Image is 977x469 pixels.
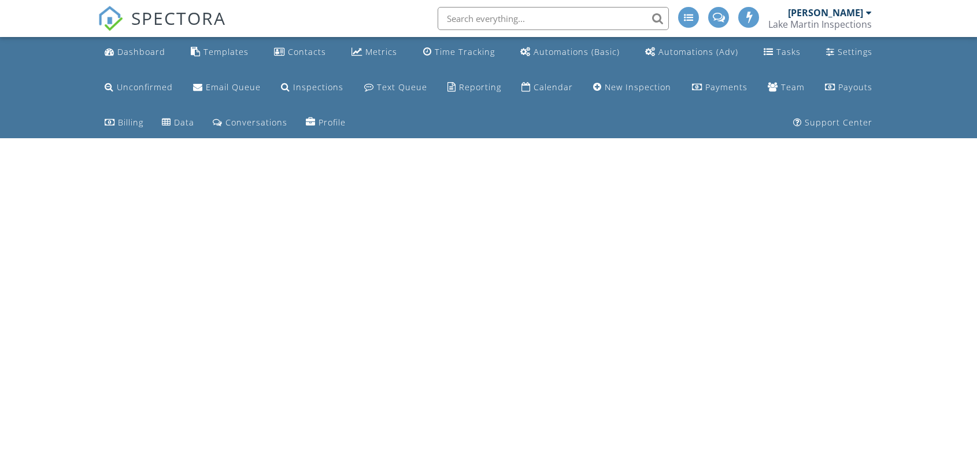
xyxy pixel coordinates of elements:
a: Automations (Advanced) [641,42,743,63]
div: Profile [319,117,346,128]
a: Templates [186,42,253,63]
div: [PERSON_NAME] [788,7,863,19]
div: Email Queue [206,82,261,93]
a: Reporting [443,77,506,98]
a: Payouts [820,77,877,98]
div: Team [781,82,805,93]
div: Templates [203,46,249,57]
a: Support Center [789,112,877,134]
div: Conversations [225,117,287,128]
a: New Inspection [589,77,676,98]
a: SPECTORA [98,16,226,40]
div: Automations (Adv) [658,46,738,57]
div: Payouts [838,82,872,93]
a: Text Queue [360,77,432,98]
span: SPECTORA [131,6,226,30]
input: Search everything... [438,7,669,30]
div: Automations (Basic) [534,46,620,57]
a: Calendar [517,77,578,98]
div: Dashboard [117,46,165,57]
a: Contacts [269,42,331,63]
a: Data [157,112,199,134]
img: The Best Home Inspection Software - Spectora [98,6,123,31]
div: Tasks [776,46,801,57]
a: Dashboard [100,42,170,63]
div: Calendar [534,82,573,93]
div: Reporting [459,82,501,93]
a: Automations (Basic) [516,42,624,63]
a: Conversations [208,112,292,134]
div: Inspections [293,82,343,93]
div: Unconfirmed [117,82,173,93]
div: Lake Martin Inspections [768,19,872,30]
div: Billing [118,117,143,128]
a: Team [763,77,809,98]
div: Data [174,117,194,128]
a: Unconfirmed [100,77,177,98]
div: Settings [838,46,872,57]
a: Billing [100,112,148,134]
div: Metrics [365,46,397,57]
a: Payments [687,77,752,98]
div: Payments [705,82,747,93]
div: Support Center [805,117,872,128]
div: Text Queue [377,82,427,93]
a: Metrics [347,42,402,63]
div: Time Tracking [435,46,495,57]
a: Time Tracking [419,42,499,63]
a: Inspections [276,77,348,98]
a: Email Queue [188,77,265,98]
div: Contacts [288,46,326,57]
div: New Inspection [605,82,671,93]
a: Tasks [759,42,805,63]
a: Company Profile [301,112,350,134]
a: Settings [821,42,877,63]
